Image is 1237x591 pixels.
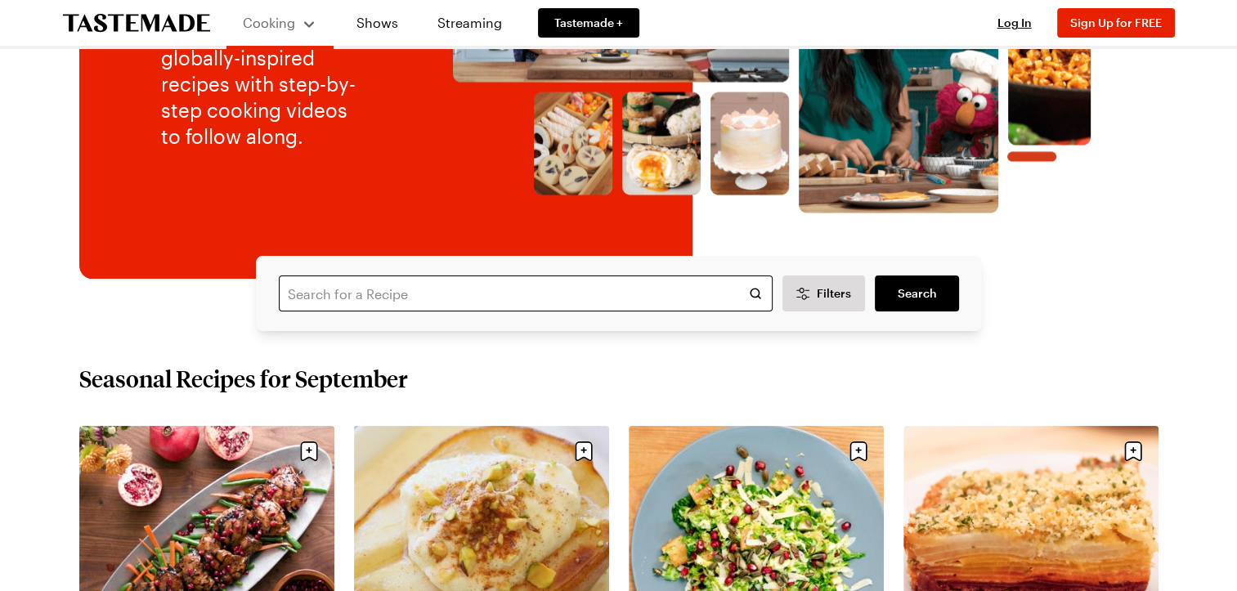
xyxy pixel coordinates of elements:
[816,285,850,302] span: Filters
[538,8,639,38] a: Tastemade +
[1118,436,1149,467] button: Save recipe
[1057,8,1175,38] button: Sign Up for FREE
[1070,16,1162,29] span: Sign Up for FREE
[997,16,1032,29] span: Log In
[243,7,317,39] button: Cooking
[875,275,958,311] a: filters
[843,436,874,467] button: Save recipe
[568,436,599,467] button: Save recipe
[279,275,773,311] input: Search for a Recipe
[897,285,936,302] span: Search
[294,436,325,467] button: Save recipe
[982,15,1047,31] button: Log In
[782,275,866,311] button: Desktop filters
[554,15,623,31] span: Tastemade +
[161,19,370,150] p: Check out 12,000+ globally-inspired recipes with step-by-step cooking videos to follow along.
[79,364,408,393] h2: Seasonal Recipes for September
[243,15,295,30] span: Cooking
[63,14,210,33] a: To Tastemade Home Page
